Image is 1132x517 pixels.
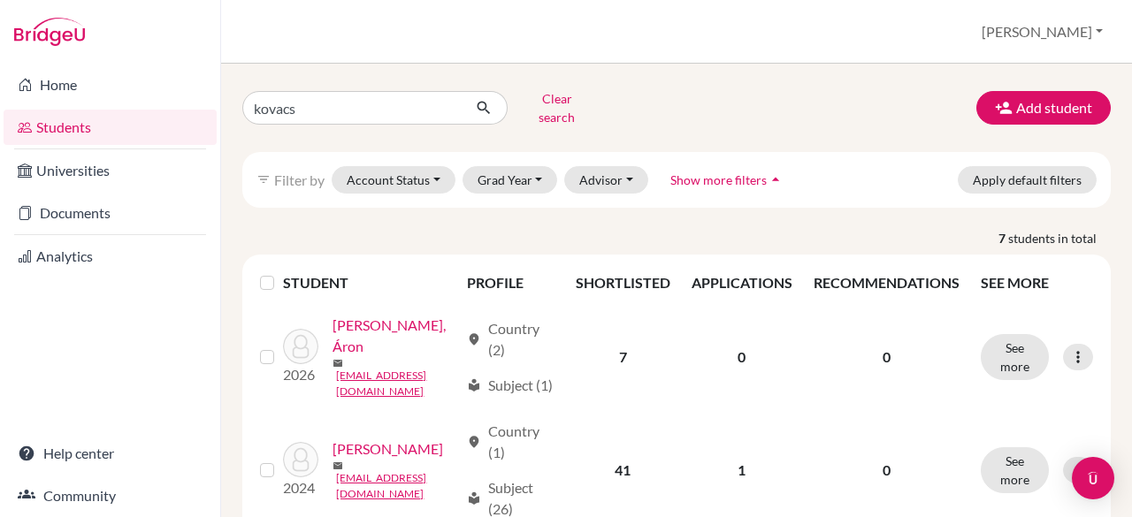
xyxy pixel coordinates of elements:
[467,491,481,506] span: local_library
[4,153,217,188] a: Universities
[336,470,458,502] a: [EMAIL_ADDRESS][DOMAIN_NAME]
[467,332,481,346] span: location_on
[467,435,481,449] span: location_on
[655,166,799,194] button: Show more filtersarrow_drop_up
[283,262,455,304] th: STUDENT
[4,478,217,513] a: Community
[283,364,318,385] p: 2026
[333,460,343,471] span: mail
[283,329,318,364] img: Kovács, Áron
[958,166,1097,194] button: Apply default filters
[803,262,970,304] th: RECOMMENDATIONS
[467,375,553,396] div: Subject (1)
[565,262,681,304] th: SHORTLISTED
[564,166,648,194] button: Advisor
[274,171,325,188] span: Filter by
[336,368,458,399] a: [EMAIL_ADDRESS][DOMAIN_NAME]
[974,15,1111,49] button: [PERSON_NAME]
[814,460,960,481] p: 0
[4,239,217,274] a: Analytics
[981,334,1049,380] button: See more
[467,421,555,463] div: Country (1)
[681,262,803,304] th: APPLICATIONS
[976,91,1111,125] button: Add student
[814,346,960,368] p: 0
[333,438,443,460] a: [PERSON_NAME]
[333,358,343,369] span: mail
[998,229,1008,247] strong: 7
[681,304,803,410] td: 0
[670,172,767,187] span: Show more filters
[767,171,784,188] i: arrow_drop_up
[565,304,681,410] td: 7
[467,318,555,361] div: Country (2)
[981,447,1049,493] button: See more
[4,436,217,471] a: Help center
[4,195,217,231] a: Documents
[283,477,318,498] p: 2024
[242,91,462,125] input: Find student by name...
[456,262,565,304] th: PROFILE
[970,262,1104,304] th: SEE MORE
[14,18,85,46] img: Bridge-U
[4,67,217,103] a: Home
[463,166,558,194] button: Grad Year
[332,166,455,194] button: Account Status
[467,378,481,392] span: local_library
[1008,229,1111,247] span: students in total
[256,172,271,186] i: filter_list
[333,315,458,357] a: [PERSON_NAME], Áron
[4,110,217,145] a: Students
[508,85,606,131] button: Clear search
[283,442,318,477] img: Kovács, Dániel
[1072,457,1114,499] div: Open Intercom Messenger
